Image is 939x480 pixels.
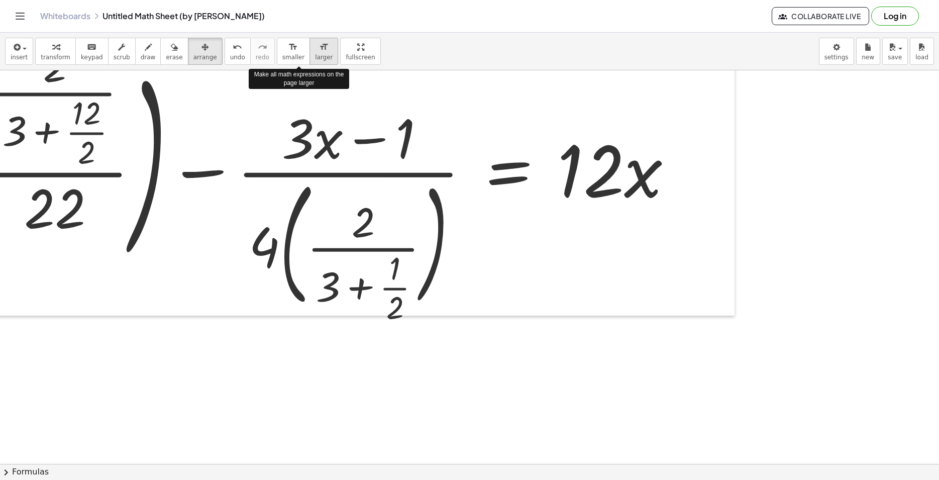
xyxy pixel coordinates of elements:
span: keypad [81,54,103,61]
span: insert [11,54,28,61]
span: transform [41,54,70,61]
span: arrange [193,54,217,61]
span: Collaborate Live [780,12,861,21]
button: keyboardkeypad [75,38,109,65]
span: smaller [282,54,304,61]
span: fullscreen [346,54,375,61]
span: new [862,54,874,61]
span: scrub [114,54,130,61]
button: fullscreen [340,38,380,65]
button: load [910,38,934,65]
i: undo [233,41,242,53]
button: format_sizesmaller [277,38,310,65]
i: redo [258,41,267,53]
button: arrange [188,38,223,65]
button: save [882,38,908,65]
i: format_size [319,41,329,53]
button: transform [35,38,76,65]
span: load [915,54,928,61]
i: format_size [288,41,298,53]
button: scrub [108,38,136,65]
span: larger [315,54,333,61]
span: undo [230,54,245,61]
span: settings [824,54,849,61]
button: settings [819,38,854,65]
span: save [888,54,902,61]
button: insert [5,38,33,65]
button: Collaborate Live [772,7,869,25]
button: undoundo [225,38,251,65]
button: draw [135,38,161,65]
span: redo [256,54,269,61]
button: Log in [871,7,919,26]
span: draw [141,54,156,61]
button: format_sizelarger [309,38,338,65]
i: keyboard [87,41,96,53]
button: redoredo [250,38,275,65]
div: Make all math expressions on the page larger [249,69,349,89]
button: Toggle navigation [12,8,28,24]
a: Whiteboards [40,11,90,21]
button: erase [160,38,188,65]
button: new [856,38,880,65]
span: erase [166,54,182,61]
